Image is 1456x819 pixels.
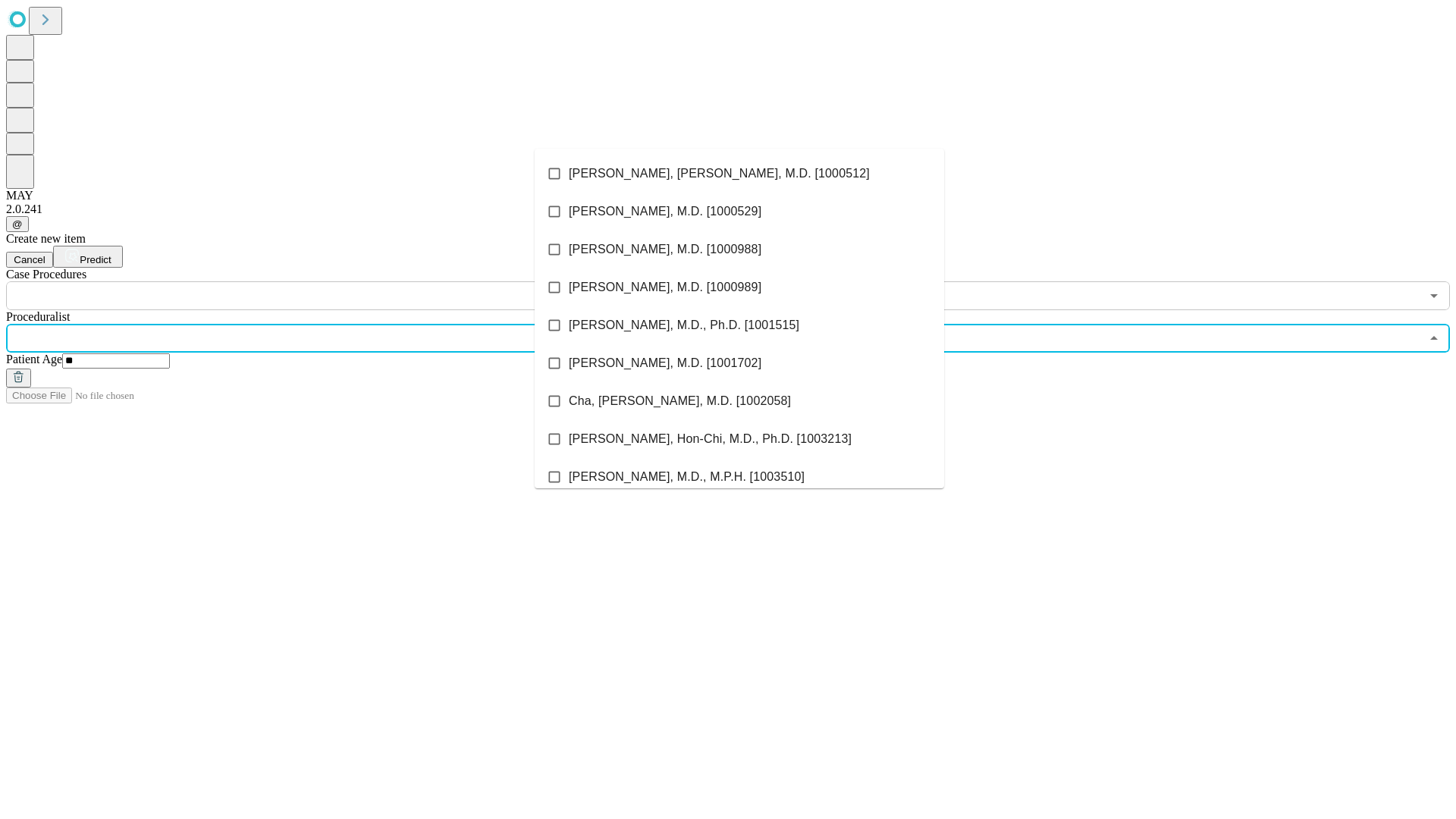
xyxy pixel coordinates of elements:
[80,254,111,265] span: Predict
[12,218,23,230] span: @
[6,310,70,323] span: Proceduralist
[6,202,1450,216] div: 2.0.241
[1423,328,1445,349] button: Close
[569,202,761,221] span: [PERSON_NAME], M.D. [1000529]
[569,468,805,486] span: [PERSON_NAME], M.D., M.P.H. [1003510]
[53,246,123,268] button: Predict
[6,189,1450,202] div: MAY
[14,254,45,265] span: Cancel
[569,354,761,372] span: [PERSON_NAME], M.D. [1001702]
[1423,285,1445,306] button: Open
[569,278,761,297] span: [PERSON_NAME], M.D. [1000989]
[6,232,86,245] span: Create new item
[569,240,761,259] span: [PERSON_NAME], M.D. [1000988]
[569,165,870,183] span: [PERSON_NAME], [PERSON_NAME], M.D. [1000512]
[569,316,799,334] span: [PERSON_NAME], M.D., Ph.D. [1001515]
[6,353,62,366] span: Patient Age
[6,216,29,232] button: @
[6,268,86,281] span: Scheduled Procedure
[569,430,852,448] span: [PERSON_NAME], Hon-Chi, M.D., Ph.D. [1003213]
[569,392,791,410] span: Cha, [PERSON_NAME], M.D. [1002058]
[6,252,53,268] button: Cancel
